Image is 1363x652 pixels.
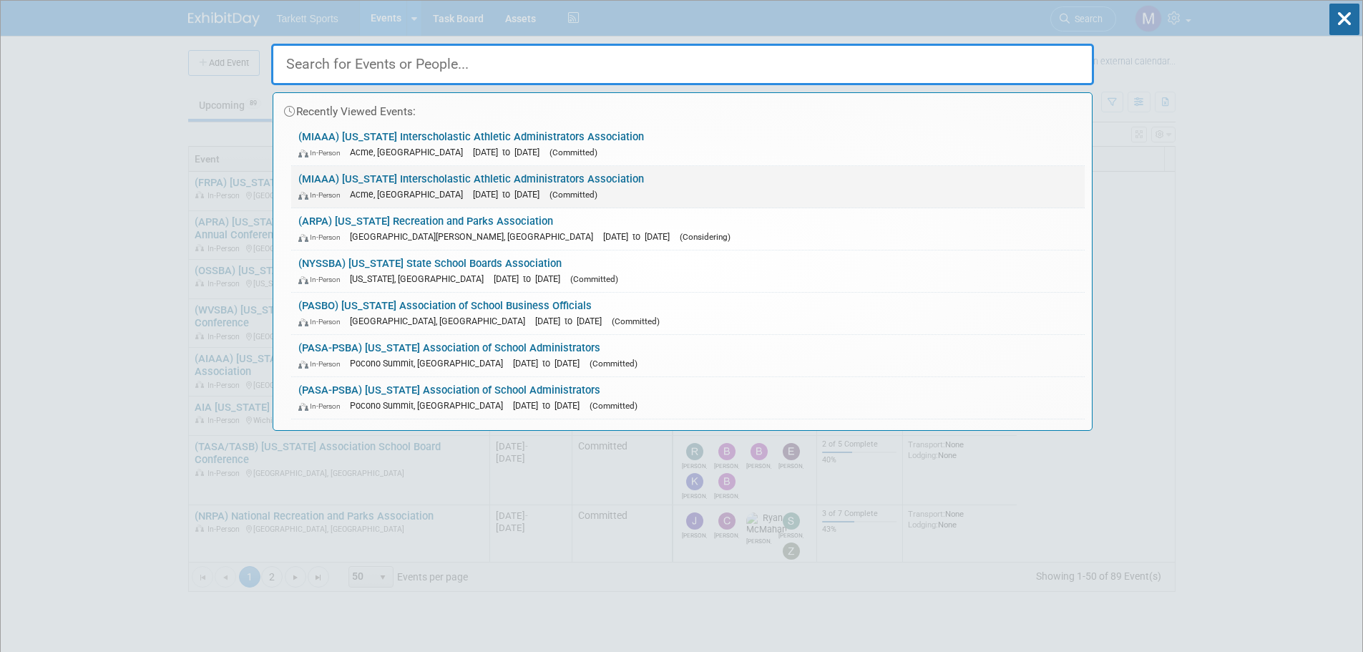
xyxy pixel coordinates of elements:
[350,189,470,200] span: Acme, [GEOGRAPHIC_DATA]
[590,359,637,369] span: (Committed)
[298,148,347,157] span: In-Person
[612,316,660,326] span: (Committed)
[590,401,637,411] span: (Committed)
[298,402,347,411] span: In-Person
[570,274,618,284] span: (Committed)
[280,93,1085,124] div: Recently Viewed Events:
[350,273,491,284] span: [US_STATE], [GEOGRAPHIC_DATA]
[350,358,510,369] span: Pocono Summit, [GEOGRAPHIC_DATA]
[291,293,1085,334] a: (PASBO) [US_STATE] Association of School Business Officials In-Person [GEOGRAPHIC_DATA], [GEOGRAP...
[535,316,609,326] span: [DATE] to [DATE]
[271,44,1094,85] input: Search for Events or People...
[549,147,597,157] span: (Committed)
[350,316,532,326] span: [GEOGRAPHIC_DATA], [GEOGRAPHIC_DATA]
[291,250,1085,292] a: (NYSSBA) [US_STATE] State School Boards Association In-Person [US_STATE], [GEOGRAPHIC_DATA] [DATE...
[494,273,567,284] span: [DATE] to [DATE]
[291,335,1085,376] a: (PASA-PSBA) [US_STATE] Association of School Administrators In-Person Pocono Summit, [GEOGRAPHIC_...
[291,124,1085,165] a: (MIAAA) [US_STATE] Interscholastic Athletic Administrators Association In-Person Acme, [GEOGRAPHI...
[513,358,587,369] span: [DATE] to [DATE]
[291,166,1085,208] a: (MIAAA) [US_STATE] Interscholastic Athletic Administrators Association In-Person Acme, [GEOGRAPHI...
[350,231,600,242] span: [GEOGRAPHIC_DATA][PERSON_NAME], [GEOGRAPHIC_DATA]
[549,190,597,200] span: (Committed)
[298,233,347,242] span: In-Person
[298,317,347,326] span: In-Person
[603,231,677,242] span: [DATE] to [DATE]
[298,359,347,369] span: In-Person
[680,232,731,242] span: (Considering)
[298,275,347,284] span: In-Person
[291,208,1085,250] a: (ARPA) [US_STATE] Recreation and Parks Association In-Person [GEOGRAPHIC_DATA][PERSON_NAME], [GEO...
[473,147,547,157] span: [DATE] to [DATE]
[350,147,470,157] span: Acme, [GEOGRAPHIC_DATA]
[473,189,547,200] span: [DATE] to [DATE]
[350,400,510,411] span: Pocono Summit, [GEOGRAPHIC_DATA]
[298,190,347,200] span: In-Person
[513,400,587,411] span: [DATE] to [DATE]
[291,377,1085,419] a: (PASA-PSBA) [US_STATE] Association of School Administrators In-Person Pocono Summit, [GEOGRAPHIC_...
